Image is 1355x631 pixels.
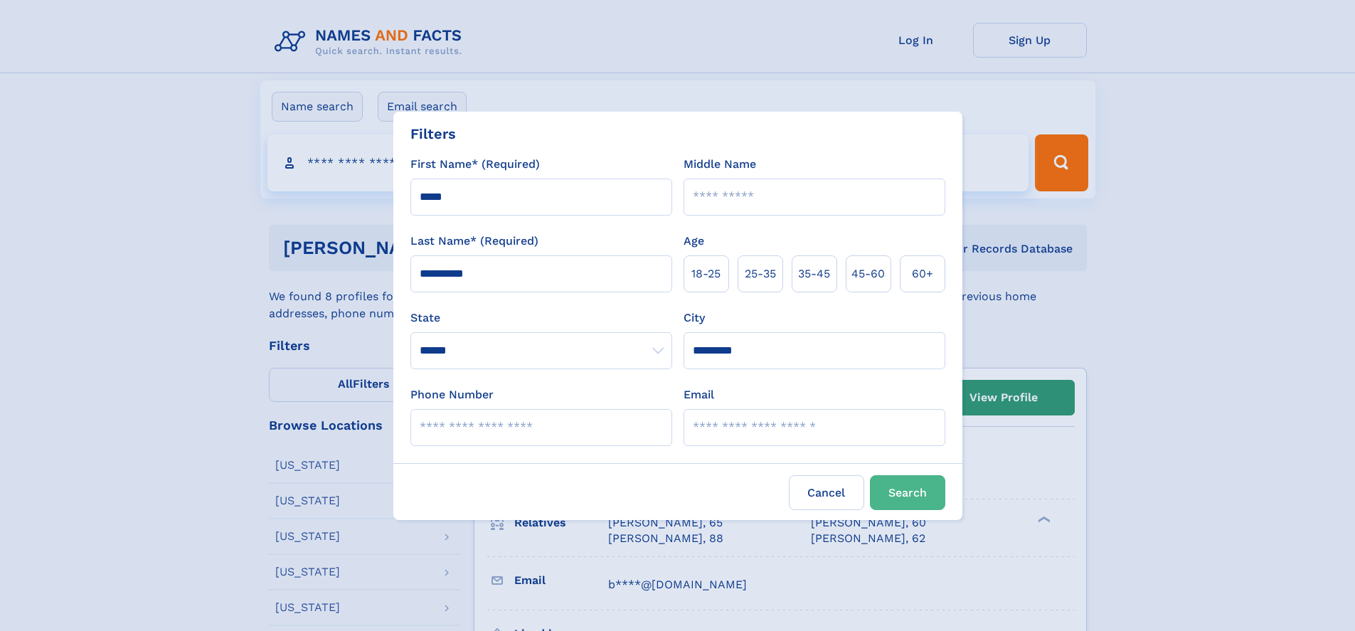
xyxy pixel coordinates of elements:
[870,475,945,510] button: Search
[691,265,721,282] span: 18‑25
[410,123,456,144] div: Filters
[684,233,704,250] label: Age
[684,156,756,173] label: Middle Name
[912,265,933,282] span: 60+
[798,265,830,282] span: 35‑45
[851,265,885,282] span: 45‑60
[684,309,705,327] label: City
[410,156,540,173] label: First Name* (Required)
[684,386,714,403] label: Email
[745,265,776,282] span: 25‑35
[410,309,672,327] label: State
[410,233,538,250] label: Last Name* (Required)
[410,386,494,403] label: Phone Number
[789,475,864,510] label: Cancel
